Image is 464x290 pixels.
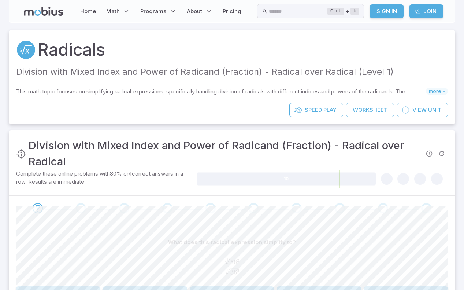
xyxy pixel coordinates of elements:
div: Go to the next question [205,203,216,213]
a: Pricing [220,3,244,20]
div: Go to the next question [421,203,431,213]
div: Go to the next question [248,203,259,213]
kbd: Ctrl [327,8,344,15]
span: ​ [239,268,240,274]
div: Go to the next question [335,203,345,213]
div: Go to the next question [33,203,43,213]
h3: Division with Mixed Index and Power of Radicand (Fraction) - Radical over Radical [29,137,423,170]
span: Programs [140,7,166,15]
span: Speed [305,106,322,114]
div: + [327,7,359,16]
p: Division with Mixed Index and Power of Radicand (Fraction) - Radical over Radical (Level 1) [16,65,448,79]
a: Sign In [370,4,404,18]
span: About [187,7,202,15]
a: Home [78,3,98,20]
p: What does this radical expression simplify to? [168,238,296,246]
div: Go to the next question [76,203,86,213]
a: SpeedPlay [289,103,343,117]
span: Math [106,7,120,15]
div: Go to the next question [378,203,388,213]
a: ViewUnit [397,103,448,117]
span: Refresh Question [435,147,448,160]
span: Play [323,106,337,114]
div: Go to the next question [162,203,172,213]
kbd: k [350,8,359,15]
a: Radicals [37,37,105,62]
span: Report an issue with the question [423,147,435,160]
span: 6 [234,268,237,276]
span: View [412,106,427,114]
p: This math topic focuses on simplifying radical expressions, specifically handling division of rad... [16,88,426,96]
a: Join [409,4,443,18]
span: ​ [239,258,240,264]
a: Worksheet [346,103,394,117]
div: Go to the next question [292,203,302,213]
div: Go to the next question [119,203,129,213]
a: Radicals [16,40,36,60]
p: Complete these online problems with 80 % or 4 correct answers in a row. Results are immediate. [16,170,195,186]
span: Unit [428,106,441,114]
span: 3 [230,268,234,276]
